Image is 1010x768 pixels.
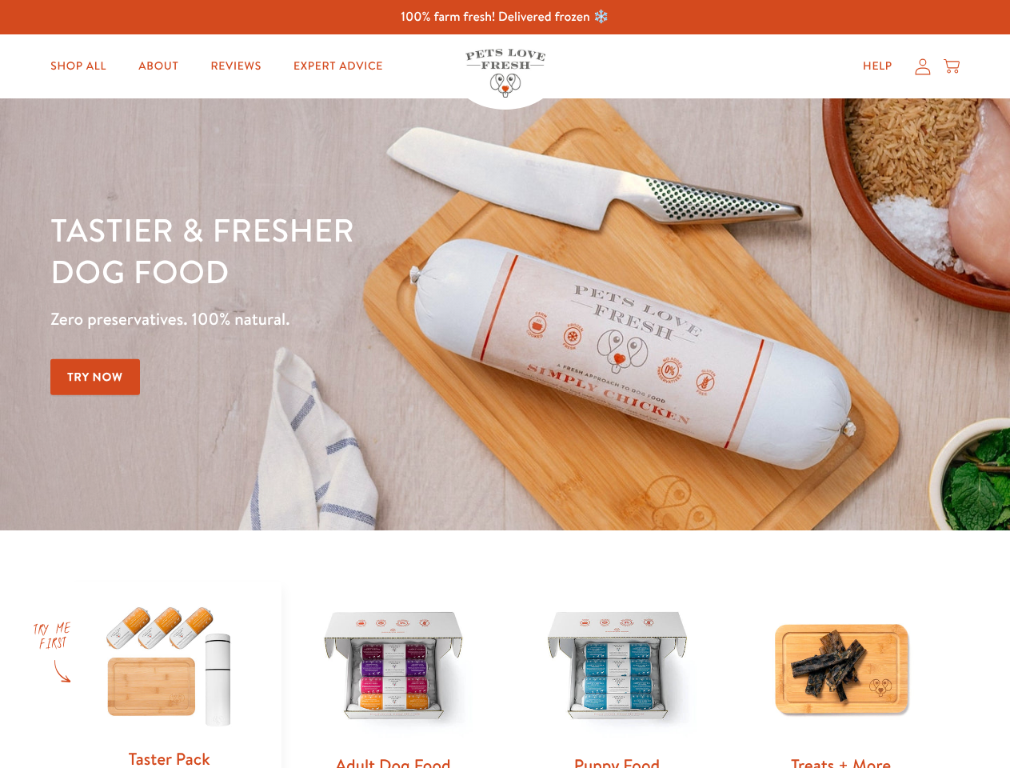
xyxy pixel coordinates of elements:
p: Zero preservatives. 100% natural. [50,305,657,334]
img: Pets Love Fresh [465,49,545,98]
a: Help [850,50,905,82]
a: About [126,50,191,82]
h1: Tastier & fresher dog food [50,209,657,292]
a: Reviews [198,50,273,82]
a: Shop All [38,50,119,82]
a: Expert Advice [281,50,396,82]
a: Try Now [50,359,140,395]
